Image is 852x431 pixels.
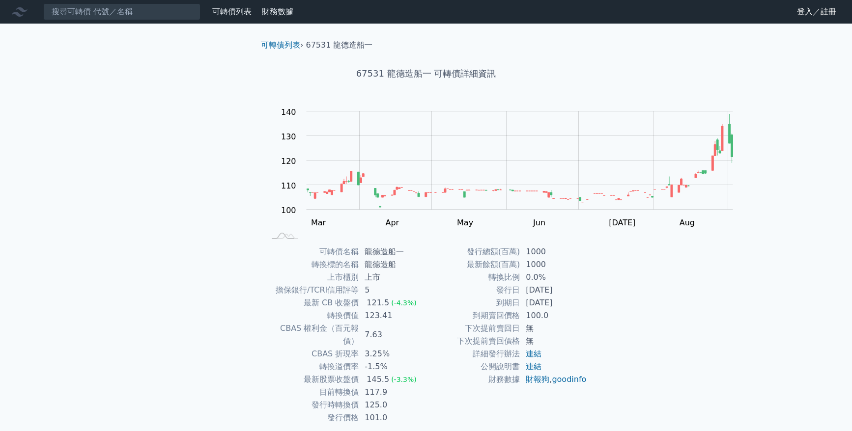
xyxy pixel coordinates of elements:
[426,348,520,360] td: 詳細發行辦法
[520,271,587,284] td: 0.0%
[359,245,426,258] td: 龍德造船一
[426,296,520,309] td: 到期日
[520,296,587,309] td: [DATE]
[533,218,545,227] tspan: Jun
[265,360,359,373] td: 轉換溢價率
[426,284,520,296] td: 發行日
[265,258,359,271] td: 轉換標的名稱
[359,258,426,271] td: 龍德造船
[359,411,426,424] td: 101.0
[526,375,549,384] a: 財報狗
[426,258,520,271] td: 最新餘額(百萬)
[253,67,599,81] h1: 67531 龍德造船一 可轉債詳細資訊
[265,309,359,322] td: 轉換價值
[426,271,520,284] td: 轉換比例
[520,245,587,258] td: 1000
[265,322,359,348] td: CBAS 權利金（百元報價）
[789,4,844,20] a: 登入／註冊
[391,376,417,383] span: (-3.3%)
[391,299,417,307] span: (-4.3%)
[265,386,359,399] td: 目前轉換價
[265,296,359,309] td: 最新 CB 收盤價
[359,309,426,322] td: 123.41
[526,349,541,358] a: 連結
[520,309,587,322] td: 100.0
[281,108,296,117] tspan: 140
[281,206,296,215] tspan: 100
[426,373,520,386] td: 財務數據
[265,373,359,386] td: 最新股票收盤價
[609,218,635,227] tspan: [DATE]
[426,335,520,348] td: 下次提前賣回價格
[265,411,359,424] td: 發行價格
[265,348,359,360] td: CBAS 折現率
[261,40,300,50] a: 可轉債列表
[526,362,541,371] a: 連結
[265,271,359,284] td: 上市櫃別
[276,108,748,227] g: Chart
[265,245,359,258] td: 可轉債名稱
[803,384,852,431] iframe: Chat Widget
[359,360,426,373] td: -1.5%
[281,181,296,190] tspan: 110
[426,360,520,373] td: 公開說明書
[43,3,200,20] input: 搜尋可轉債 代號／名稱
[457,218,473,227] tspan: May
[359,322,426,348] td: 7.63
[520,258,587,271] td: 1000
[365,373,391,386] div: 145.5
[359,348,426,360] td: 3.25%
[426,322,520,335] td: 下次提前賣回日
[520,284,587,296] td: [DATE]
[359,284,426,296] td: 5
[265,284,359,296] td: 擔保銀行/TCRI信用評等
[306,39,373,51] li: 67531 龍德造船一
[359,399,426,411] td: 125.0
[311,218,326,227] tspan: Mar
[359,386,426,399] td: 117.9
[281,132,296,141] tspan: 130
[261,39,303,51] li: ›
[426,245,520,258] td: 發行總額(百萬)
[520,335,587,348] td: 無
[359,271,426,284] td: 上市
[262,7,293,16] a: 財務數據
[265,399,359,411] td: 發行時轉換價
[281,157,296,166] tspan: 120
[386,218,399,227] tspan: Apr
[212,7,252,16] a: 可轉債列表
[680,218,695,227] tspan: Aug
[365,296,391,309] div: 121.5
[520,373,587,386] td: ,
[426,309,520,322] td: 到期賣回價格
[520,322,587,335] td: 無
[552,375,586,384] a: goodinfo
